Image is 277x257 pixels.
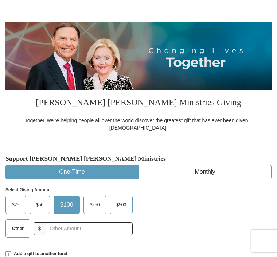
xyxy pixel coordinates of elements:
[8,199,23,210] span: $25
[5,90,272,117] h3: [PERSON_NAME] [PERSON_NAME] Ministries Giving
[5,117,272,131] div: Together, we're helping people all over the world discover the greatest gift that has ever been g...
[5,187,51,192] strong: Select Giving Amount
[113,199,130,210] span: $500
[32,199,47,210] span: $50
[56,199,77,210] span: $100
[11,251,67,257] span: Add a gift to another fund
[86,199,104,210] span: $250
[139,165,271,179] button: Monthly
[34,222,46,235] span: $
[6,165,138,179] button: One-Time
[8,223,27,234] span: Other
[46,222,133,235] input: Other Amount
[5,155,272,162] h5: Support [PERSON_NAME] [PERSON_NAME] Ministries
